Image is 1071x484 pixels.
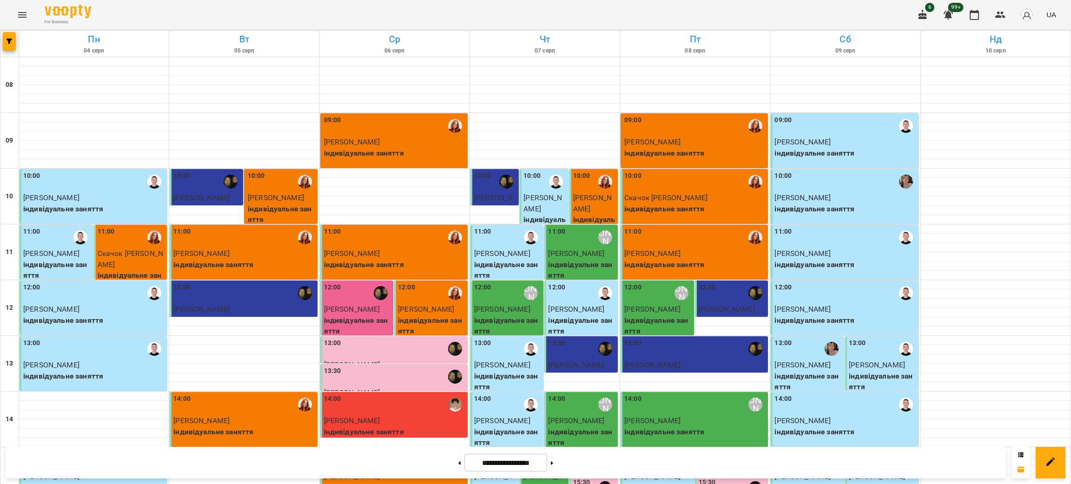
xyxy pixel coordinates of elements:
[474,426,542,448] p: індивідуальне заняття
[298,398,312,412] div: Кобзар Зоряна
[23,171,40,181] label: 10:00
[523,193,562,213] span: [PERSON_NAME]
[899,286,913,300] div: Гайдук Артем
[748,230,762,244] img: Кобзар Зоряна
[548,426,616,448] p: індивідуальне заняття
[523,214,566,236] p: індивідуальне заняття
[774,371,842,392] p: індивідуальне заняття
[624,249,681,258] span: [PERSON_NAME]
[774,249,831,258] span: [PERSON_NAME]
[398,282,415,293] label: 12:00
[548,315,616,337] p: індивідуальне заняття
[748,175,762,189] img: Кобзар Зоряна
[524,286,538,300] div: Савченко Дар'я
[248,193,304,202] span: [PERSON_NAME]
[173,416,230,425] span: [PERSON_NAME]
[774,416,831,425] span: [PERSON_NAME]
[147,230,161,244] img: Кобзар Зоряна
[748,342,762,356] img: Валерія Капітан
[6,136,13,146] h6: 09
[748,119,762,133] img: Кобзар Зоряна
[23,259,91,281] p: індивідуальне заняття
[524,230,538,244] div: Гайдук Артем
[598,342,612,356] div: Валерія Капітан
[899,175,913,189] img: Мєдвєдєва Катерина
[147,342,161,356] div: Гайдук Артем
[448,370,462,384] img: Валерія Капітан
[524,398,538,412] img: Гайдук Артем
[624,171,641,181] label: 10:00
[899,230,913,244] img: Гайдук Артем
[471,46,618,55] h6: 07 серп
[573,214,616,236] p: індивідуальне заняття
[324,282,341,293] label: 12:00
[6,303,13,313] h6: 12
[6,191,13,202] h6: 10
[899,119,913,133] div: Гайдук Артем
[224,175,238,189] div: Валерія Капітан
[774,148,916,159] p: індивідуальне заняття
[147,286,161,300] img: Гайдук Артем
[598,286,612,300] img: Гайдук Артем
[171,46,317,55] h6: 05 серп
[624,338,641,348] label: 13:00
[774,227,792,237] label: 11:00
[825,342,839,356] img: Мєдвєдєва Катерина
[11,4,33,26] button: Menu
[374,286,388,300] img: Валерія Капітан
[621,46,768,55] h6: 08 серп
[73,230,87,244] img: Гайдук Артем
[324,305,380,314] span: [PERSON_NAME]
[748,398,762,412] div: Савченко Дар'я
[748,286,762,300] div: Валерія Капітан
[324,426,466,438] p: індивідуальне заняття
[772,46,919,55] h6: 09 серп
[925,3,934,12] span: 6
[624,360,681,369] span: [PERSON_NAME]
[624,203,766,215] p: індивідуальне заняття
[324,338,341,348] label: 13:00
[23,227,40,237] label: 11:00
[321,32,468,46] h6: Ср
[774,115,792,125] label: 09:00
[899,342,913,356] div: Гайдук Артем
[499,175,513,189] div: Валерія Капітан
[474,227,491,237] label: 11:00
[324,148,466,159] p: індивідуальне заняття
[548,282,565,293] label: 12:00
[624,227,641,237] label: 11:00
[548,259,616,281] p: індивідуальне заняття
[173,249,230,258] span: [PERSON_NAME]
[173,426,315,438] p: індивідуальне заняття
[23,338,40,348] label: 13:00
[324,388,380,397] span: [PERSON_NAME]
[624,115,641,125] label: 09:00
[1043,6,1060,23] button: UA
[474,282,491,293] label: 12:00
[248,203,316,225] p: індивідуальне заняття
[45,19,91,25] span: For Business
[548,227,565,237] label: 11:00
[548,338,565,348] label: 13:00
[448,286,462,300] img: Кобзар Зоряна
[474,305,530,314] span: [PERSON_NAME]
[699,305,755,314] span: [PERSON_NAME]
[624,371,766,382] p: логопедичне заняття 45хв
[448,342,462,356] div: Валерія Капітан
[298,175,312,189] img: Кобзар Зоряна
[774,259,916,270] p: індивідуальне заняття
[173,315,315,326] p: логопедичне заняття 45хв
[6,359,13,369] h6: 13
[6,247,13,257] h6: 11
[573,193,612,213] span: [PERSON_NAME]
[474,193,513,213] span: [PERSON_NAME]
[624,259,766,270] p: індивідуальне заняття
[774,171,792,181] label: 10:00
[548,371,616,392] p: логопедичне заняття 45хв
